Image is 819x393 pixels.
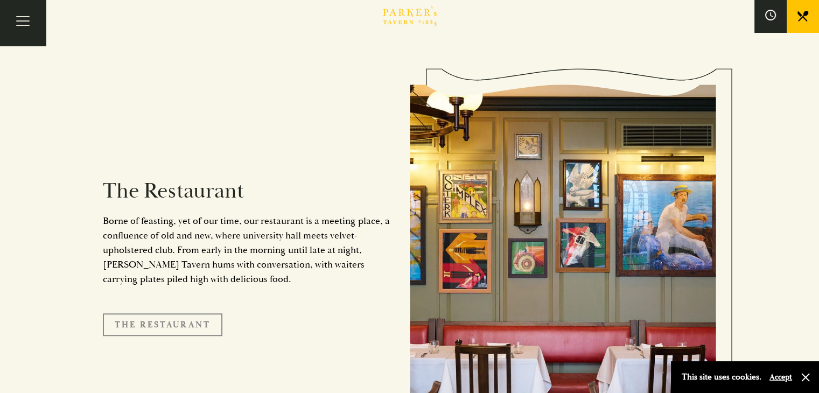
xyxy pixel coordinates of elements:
button: Close and accept [800,372,811,383]
p: Borne of feasting, yet of our time, our restaurant is a meeting place, a confluence of old and ne... [103,214,394,286]
p: This site uses cookies. [682,369,761,385]
button: Accept [769,372,792,382]
h2: The Restaurant [103,178,394,204]
a: The Restaurant [103,313,222,336]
